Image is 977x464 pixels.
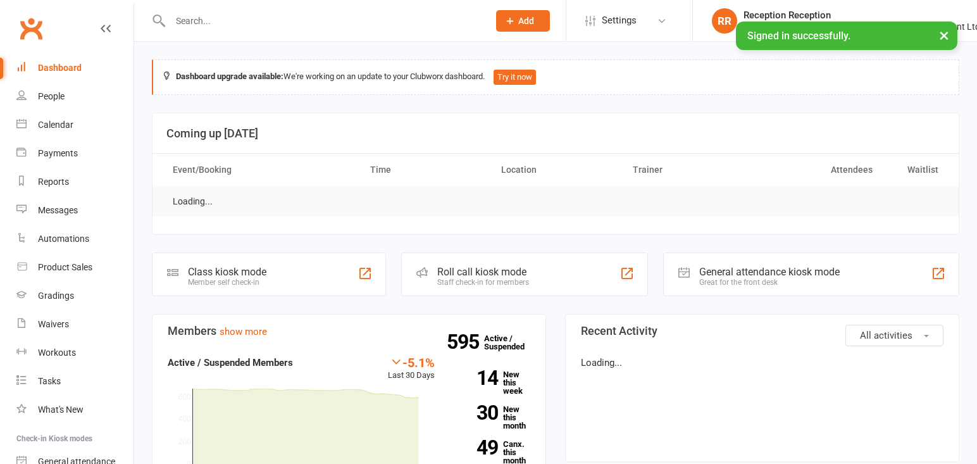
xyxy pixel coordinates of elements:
[38,348,76,358] div: Workouts
[38,120,73,130] div: Calendar
[15,13,47,44] a: Clubworx
[621,154,753,186] th: Trainer
[16,339,134,367] a: Workouts
[152,60,959,95] div: We're working on an update to your Clubworx dashboard.
[747,30,850,42] span: Signed in successfully.
[388,355,435,369] div: -5.1%
[38,319,69,329] div: Waivers
[437,278,529,287] div: Staff check-in for members
[581,325,943,337] h3: Recent Activity
[188,266,266,278] div: Class kiosk mode
[16,367,134,396] a: Tasks
[454,438,498,457] strong: 49
[437,266,529,278] div: Roll call kiosk mode
[454,403,498,422] strong: 30
[454,370,530,395] a: 14New this week
[188,278,266,287] div: Member self check-in
[16,168,134,196] a: Reports
[484,325,540,360] a: 595Active / Suspended
[845,325,943,346] button: All activities
[166,127,945,140] h3: Coming up [DATE]
[581,355,943,370] p: Loading...
[496,10,550,32] button: Add
[38,205,78,215] div: Messages
[168,357,293,368] strong: Active / Suspended Members
[161,154,359,186] th: Event/Booking
[699,266,840,278] div: General attendance kiosk mode
[16,282,134,310] a: Gradings
[884,154,950,186] th: Waitlist
[699,278,840,287] div: Great for the front desk
[38,262,92,272] div: Product Sales
[752,154,884,186] th: Attendees
[38,177,69,187] div: Reports
[38,234,89,244] div: Automations
[38,376,61,386] div: Tasks
[454,405,530,430] a: 30New this month
[168,325,530,337] h3: Members
[38,91,65,101] div: People
[447,332,484,351] strong: 595
[16,225,134,253] a: Automations
[359,154,490,186] th: Time
[16,310,134,339] a: Waivers
[38,404,84,415] div: What's New
[388,355,435,382] div: Last 30 Days
[38,291,74,301] div: Gradings
[860,330,912,341] span: All activities
[16,111,134,139] a: Calendar
[161,187,224,216] td: Loading...
[933,22,955,49] button: ×
[602,6,637,35] span: Settings
[494,70,536,85] button: Try it now
[38,148,78,158] div: Payments
[166,12,480,30] input: Search...
[220,326,267,337] a: show more
[454,368,498,387] strong: 14
[16,196,134,225] a: Messages
[16,139,134,168] a: Payments
[16,82,134,111] a: People
[518,16,534,26] span: Add
[16,396,134,424] a: What's New
[38,63,82,73] div: Dashboard
[712,8,737,34] div: RR
[16,253,134,282] a: Product Sales
[490,154,621,186] th: Location
[16,54,134,82] a: Dashboard
[176,72,283,81] strong: Dashboard upgrade available:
